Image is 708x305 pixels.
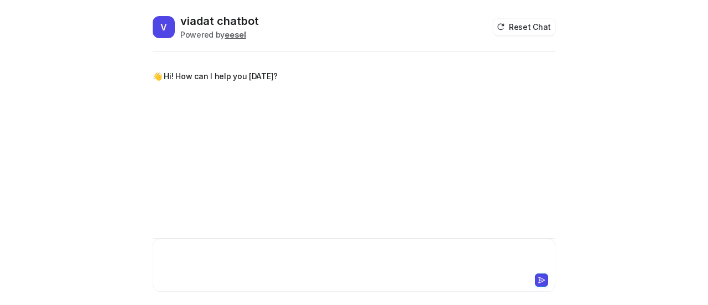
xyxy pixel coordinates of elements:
[153,16,175,38] span: V
[180,13,259,29] h2: viadat chatbot
[225,30,246,39] b: eesel
[153,70,278,83] p: 👋 Hi! How can I help you [DATE]?
[493,19,555,35] button: Reset Chat
[180,29,259,40] div: Powered by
